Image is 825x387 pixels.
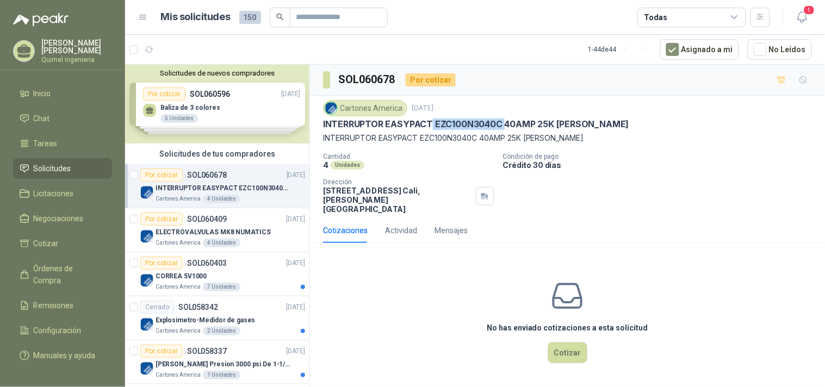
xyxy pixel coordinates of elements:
span: Configuración [34,324,82,336]
img: Company Logo [140,274,153,287]
span: 150 [239,11,261,24]
p: Cartones America [156,195,201,203]
div: 2 Unidades [203,327,240,335]
p: [DATE] [287,258,305,269]
a: Configuración [13,320,112,341]
p: [DATE] [287,346,305,357]
a: Tareas [13,133,112,154]
img: Company Logo [325,102,337,114]
a: Inicio [13,83,112,104]
p: Quimel Ingenieria [41,57,112,63]
button: No Leídos [748,39,812,60]
p: SOL058342 [178,303,218,311]
p: Cartones America [156,239,201,247]
p: [DATE] [412,103,433,114]
p: [DATE] [287,214,305,224]
div: Mensajes [435,224,468,236]
div: 1 Unidades [203,371,240,379]
div: Por cotizar [140,257,183,270]
p: [STREET_ADDRESS] Cali , [PERSON_NAME][GEOGRAPHIC_DATA] [323,186,472,214]
p: SOL060678 [187,171,227,179]
p: Cartones America [156,327,201,335]
div: Todas [644,11,667,23]
h1: Mis solicitudes [161,9,231,25]
span: Licitaciones [34,188,74,199]
a: Órdenes de Compra [13,258,112,291]
p: INTERRUPTOR EASYPACT EZC100N3040C 40AMP 25K [PERSON_NAME] [156,183,291,193]
a: CerradoSOL058342[DATE] Company LogoExplosimetro-Medidor de gasesCartones America2 Unidades [125,296,309,340]
p: SOL060409 [187,215,227,223]
div: Solicitudes de tus compradores [125,143,309,164]
p: 4 [323,160,328,170]
h3: No has enviado cotizaciones a esta solicitud [487,322,648,334]
a: Por cotizarSOL060409[DATE] Company LogoELECTROVALVULAS MK8 NUMATICSCartones America4 Unidades [125,208,309,252]
span: Órdenes de Compra [34,263,102,286]
div: 7 Unidades [203,283,240,291]
p: [DATE] [287,170,305,180]
img: Logo peakr [13,13,69,26]
span: search [276,13,284,21]
p: INTERRUPTOR EASYPACT EZC100N3040C 40AMP 25K [PERSON_NAME] [323,118,629,130]
p: Cartones America [156,283,201,291]
span: Negociaciones [34,213,84,224]
p: CORREA 5V1000 [156,271,207,282]
p: Cartones America [156,371,201,379]
span: Inicio [34,88,51,99]
div: Cotizaciones [323,224,368,236]
a: Solicitudes [13,158,112,179]
div: Por cotizar [140,345,183,358]
button: 1 [792,8,812,27]
p: Dirección [323,178,472,186]
div: Cerrado [140,301,174,314]
div: Actividad [385,224,417,236]
a: Remisiones [13,295,112,316]
span: 1 [803,5,815,15]
p: Cantidad [323,153,494,160]
button: Asignado a mi [660,39,739,60]
button: Cotizar [548,342,587,363]
p: [PERSON_NAME] [PERSON_NAME] [41,39,112,54]
a: Licitaciones [13,183,112,204]
a: Por cotizarSOL060678[DATE] Company LogoINTERRUPTOR EASYPACT EZC100N3040C 40AMP 25K [PERSON_NAME]C... [125,164,309,208]
span: Manuales y ayuda [34,349,96,361]
a: Por cotizarSOL060403[DATE] Company LogoCORREA 5V1000Cartones America7 Unidades [125,252,309,296]
a: Cotizar [13,233,112,254]
p: Crédito 30 días [503,160,821,170]
h3: SOL060678 [339,71,397,88]
div: Por cotizar [406,73,456,86]
p: ELECTROVALVULAS MK8 NUMATICS [156,227,271,238]
div: Solicitudes de nuevos compradoresPor cotizarSOL060596[DATE] Baliza de 3 colores5 UnidadesPor coti... [125,65,309,143]
p: [DATE] [287,302,305,313]
a: Por cotizarSOL058337[DATE] Company Logo[PERSON_NAME] Presion 3000 psi De 1-1/4"Cartones America1 ... [125,340,309,384]
p: INTERRUPTOR EASYPACT EZC100N3040C 40AMP 25K [PERSON_NAME] [323,132,812,144]
span: Cotizar [34,238,59,249]
span: Chat [34,113,50,124]
div: Por cotizar [140,168,183,182]
p: SOL060403 [187,259,227,267]
p: Condición de pago [503,153,821,160]
p: SOL058337 [187,347,227,355]
a: Negociaciones [13,208,112,229]
span: Remisiones [34,299,74,311]
span: Solicitudes [34,163,71,174]
div: Unidades [331,161,364,170]
p: Explosimetro-Medidor de gases [156,315,256,326]
span: Tareas [34,138,58,149]
img: Company Logo [140,318,153,331]
button: Solicitudes de nuevos compradores [129,69,305,77]
div: Cartones America [323,100,407,116]
a: Chat [13,108,112,129]
img: Company Logo [140,230,153,243]
a: Manuales y ayuda [13,345,112,366]
p: [PERSON_NAME] Presion 3000 psi De 1-1/4" [156,359,291,370]
div: 4 Unidades [203,239,240,247]
img: Company Logo [140,186,153,199]
img: Company Logo [140,362,153,375]
div: 1 - 44 de 44 [588,41,652,58]
div: 4 Unidades [203,195,240,203]
div: Por cotizar [140,213,183,226]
